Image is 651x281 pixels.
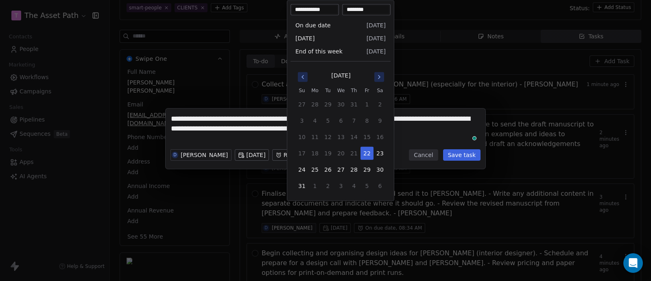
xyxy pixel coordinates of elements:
button: 5 [321,114,334,127]
button: 11 [308,131,321,144]
th: Saturday [374,86,387,95]
button: 1 [360,98,374,111]
button: 6 [334,114,347,127]
button: 6 [374,179,387,192]
button: 2 [374,98,387,111]
span: On due date [295,21,331,29]
button: 27 [334,163,347,176]
button: 5 [360,179,374,192]
button: 26 [321,163,334,176]
button: 7 [347,114,360,127]
th: Thursday [347,86,360,95]
button: 10 [295,131,308,144]
button: 16 [374,131,387,144]
span: [DATE] [367,34,386,42]
button: 25 [308,163,321,176]
button: 14 [347,131,360,144]
button: 3 [334,179,347,192]
button: 24 [295,163,308,176]
button: 20 [334,147,347,160]
button: 30 [334,98,347,111]
button: 13 [334,131,347,144]
button: 9 [374,114,387,127]
button: 19 [321,147,334,160]
th: Sunday [295,86,308,95]
button: 18 [308,147,321,160]
button: Go to previous month [297,71,308,83]
button: 28 [347,163,360,176]
button: 17 [295,147,308,160]
button: 30 [374,163,387,176]
button: Go to next month [374,71,385,83]
th: Wednesday [334,86,347,95]
th: Friday [360,86,374,95]
button: 31 [295,179,308,192]
button: 4 [347,179,360,192]
button: 27 [295,98,308,111]
button: 2 [321,179,334,192]
button: 28 [308,98,321,111]
span: [DATE] [367,21,386,29]
div: [DATE] [331,71,350,80]
button: 31 [347,98,360,111]
button: 1 [308,179,321,192]
th: Tuesday [321,86,334,95]
button: 15 [360,131,374,144]
button: 29 [321,98,334,111]
button: 8 [360,114,374,127]
th: Monday [308,86,321,95]
button: 22 [360,147,374,160]
button: 4 [308,114,321,127]
span: End of this week [295,47,343,55]
button: 21 [347,147,360,160]
span: [DATE] [295,34,315,42]
button: 29 [360,163,374,176]
button: 23 [374,147,387,160]
button: 12 [321,131,334,144]
span: [DATE] [367,47,386,55]
button: 3 [295,114,308,127]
